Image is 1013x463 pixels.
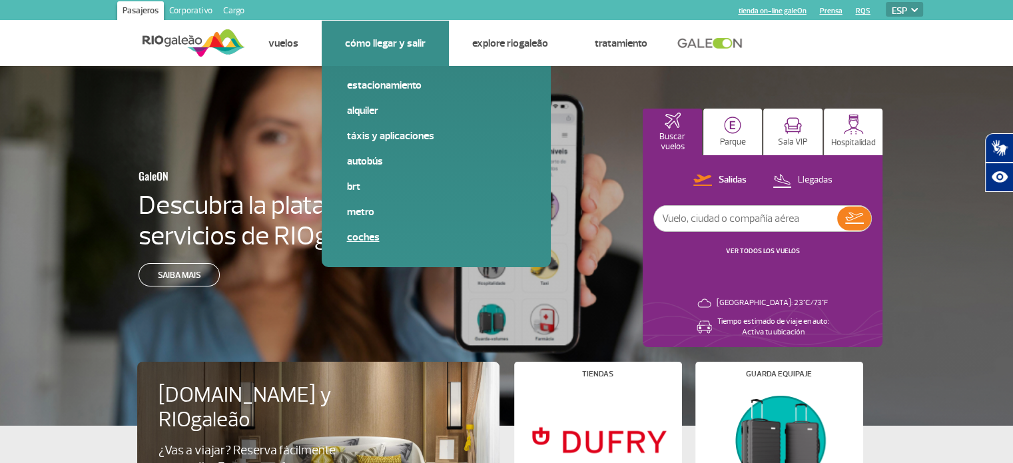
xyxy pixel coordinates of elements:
h4: Guarda equipaje [746,370,812,378]
a: Corporativo [164,1,218,23]
button: Salidas [689,172,751,189]
h4: Tiendas [582,370,613,378]
button: Sala VIP [763,109,823,155]
a: Cargo [218,1,250,23]
a: Autobús [347,154,525,169]
a: Explore RIOgaleão [472,37,548,50]
a: Coches [347,230,525,244]
a: Vuelos [268,37,298,50]
a: RQS [856,7,870,15]
img: carParkingHome.svg [724,117,741,134]
button: Llegadas [769,172,837,189]
input: Vuelo, ciudad o compañía aérea [654,206,837,231]
img: airplaneHomeActive.svg [665,113,681,129]
p: Tiempo estimado de viaje en auto: Activa tu ubicación [717,316,829,338]
a: BRT [347,179,525,194]
button: Hospitalidad [824,109,883,155]
a: VER TODOS LOS VUELOS [726,246,800,255]
p: Hospitalidad [831,138,876,148]
p: Buscar vuelos [649,132,695,152]
a: Saiba mais [139,263,220,286]
img: hospitality.svg [843,114,864,135]
a: Estacionamiento [347,78,525,93]
a: Pasajeros [117,1,164,23]
a: Tratamiento [595,37,647,50]
button: Abrir tradutor de língua de sinais. [985,133,1013,163]
a: Táxis y aplicaciones [347,129,525,143]
button: Abrir recursos assistivos. [985,163,1013,192]
button: Buscar vuelos [643,109,702,155]
a: Cómo llegar y salir [345,37,426,50]
img: vipRoom.svg [784,117,802,134]
button: Parque [703,109,763,155]
p: Sala VIP [778,137,808,147]
h3: GaleON [139,162,361,190]
div: Plugin de acessibilidade da Hand Talk. [985,133,1013,192]
p: Parque [720,137,746,147]
p: Salidas [719,174,747,187]
button: VER TODOS LOS VUELOS [722,246,804,256]
p: [GEOGRAPHIC_DATA]: 23°C/73°F [717,298,828,308]
p: Llegadas [798,174,833,187]
h4: Descubra la plataforma de servicios de RIOgaleão [139,190,426,251]
a: Metro [347,205,525,219]
a: Prensa [820,7,843,15]
a: Alquiler [347,103,525,118]
a: tienda on-line galeOn [739,7,807,15]
h4: [DOMAIN_NAME] y RIOgaleão [159,383,370,432]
